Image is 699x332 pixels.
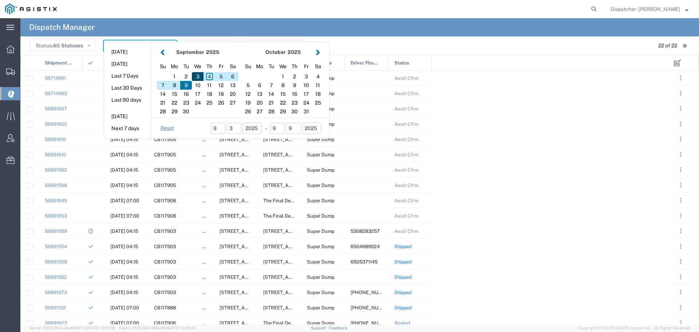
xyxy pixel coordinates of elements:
[154,320,176,326] span: CB117906
[192,90,204,98] div: 17
[351,290,394,295] span: 650-384-1848
[307,137,335,142] span: Super Dump
[263,198,480,203] span: The Final Destination is not defined yet, Placerville, California, United States
[288,49,301,55] span: 2025
[180,81,192,90] div: 9
[311,326,329,330] a: Support
[202,137,213,142] span: false
[680,303,682,312] span: . . .
[676,165,686,175] button: ...
[676,134,686,144] button: ...
[300,72,312,81] div: 3
[394,167,419,173] span: Await Cfrm.
[5,4,57,15] img: logo
[204,72,215,81] div: 4
[243,122,262,134] input: yyyy
[263,183,336,188] span: 10936 Iron Mountain Rd, Redding, California, United States
[263,137,336,142] span: 10936 Iron Mountain Rd, Redding, California, United States
[45,259,67,265] a: 56691558
[104,70,151,82] button: Last 7 Days
[676,73,686,83] button: ...
[329,326,347,330] a: Feedback
[227,81,238,90] div: 13
[215,90,227,98] div: 19
[157,90,169,98] div: 14
[394,229,419,234] span: Await Cfrm.
[254,107,265,116] div: 27
[680,196,682,205] span: . . .
[300,107,312,116] div: 31
[227,61,238,72] div: Saturday
[307,167,335,173] span: Super Dump
[157,98,169,107] div: 21
[45,274,67,280] a: 56691562
[29,40,96,51] button: Status:All Statuses
[204,90,215,98] div: 18
[680,150,682,159] span: . . .
[180,107,192,116] div: 30
[277,107,289,116] div: 29
[351,259,378,265] span: 6505371145
[45,229,67,234] a: 56691569
[578,325,690,331] span: Copyright © [DATE]-[DATE] Agistix Inc., All Rights Reserved
[254,98,265,107] div: 20
[220,290,331,295] span: 6501 Florin Perkins Rd, Sacramento, California, United States
[157,107,169,116] div: 28
[680,227,682,235] span: . . .
[289,81,300,90] div: 9
[206,49,219,55] span: 2025
[53,43,83,48] span: All Statuses
[161,125,174,132] a: Reset
[680,120,682,128] span: . . .
[680,242,682,251] span: . . .
[202,167,213,173] span: false
[104,123,151,134] button: Next 7 days
[242,61,254,72] div: Sunday
[110,198,139,203] span: 09/05/2025, 07:00
[110,213,139,219] span: 09/05/2025, 07:00
[680,165,682,174] span: . . .
[215,98,227,107] div: 26
[154,290,176,295] span: CB117903
[351,305,394,310] span: 530-870-0226
[242,107,254,116] div: 26
[110,259,138,265] span: 09/03/2025, 04:15
[307,320,335,326] span: Super Dump
[242,98,254,107] div: 19
[394,198,419,203] span: Await Cfrm.
[202,213,213,219] span: false
[154,137,176,142] span: CB117905
[680,211,682,220] span: . . .
[169,81,180,90] div: 8
[394,244,412,249] span: Shipped
[204,98,215,107] div: 25
[263,305,375,310] span: 176 Lozanos Rd, Newcastle, California, United States
[45,320,67,326] a: 56691623
[277,72,289,81] div: 1
[220,229,331,234] span: 6501 Florin Perkins Rd, Sacramento, California, United States
[154,305,176,310] span: CB117888
[277,90,289,98] div: 15
[676,195,686,206] button: ...
[307,152,335,157] span: Super Dump
[192,72,204,81] div: 3
[104,111,151,122] button: [DATE]
[680,288,682,297] span: . . .
[289,90,300,98] div: 16
[394,137,419,142] span: Await Cfrm.
[180,72,192,81] div: 2
[676,272,686,282] button: ...
[676,88,686,98] button: ...
[394,259,412,265] span: Shipped
[351,244,380,249] span: 6504689024
[307,183,335,188] span: Super Dump
[202,152,213,157] span: false
[227,90,238,98] div: 20
[202,274,213,280] span: false
[45,91,67,96] a: 56714993
[300,61,312,72] div: Friday
[263,213,480,219] span: The Final Destination is not defined yet, Placerville, California, United States
[394,106,419,112] span: Await Cfrm.
[29,326,115,330] span: Server: 2025.18.0-a0edd1917ac
[220,198,292,203] span: 6400 Claim St, Placerville, California, United States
